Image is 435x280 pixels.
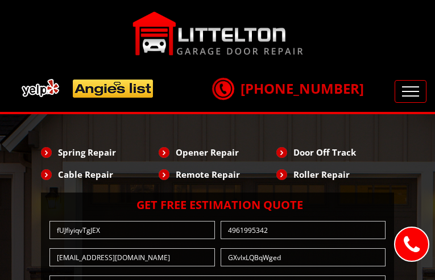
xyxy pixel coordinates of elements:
img: add.png [17,74,158,102]
li: Cable Repair [41,165,159,184]
li: Roller Repair [276,165,394,184]
li: Opener Repair [159,143,276,162]
li: Spring Repair [41,143,159,162]
li: Remote Repair [159,165,276,184]
img: Littelton.png [132,11,303,56]
button: Toggle navigation [395,80,426,103]
img: call.png [209,74,237,103]
input: Phone [221,221,386,239]
input: Enter email [49,248,215,266]
input: Name [49,221,215,239]
li: Door Off Track [276,143,394,162]
input: Zip [221,248,386,266]
h2: Get Free Estimation Quote [47,198,388,212]
a: [PHONE_NUMBER] [212,79,364,98]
